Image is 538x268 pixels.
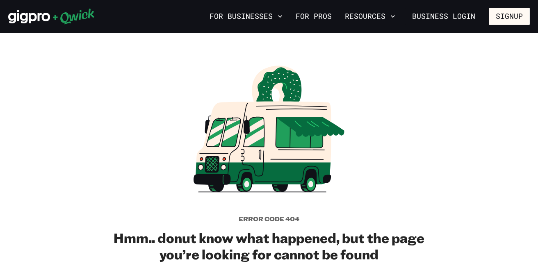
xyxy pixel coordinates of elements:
[489,8,530,25] button: Signup
[206,9,286,23] button: For Businesses
[292,9,335,23] a: For Pros
[113,229,425,262] h2: Hmm.. donut know what happened, but the page you’re looking for cannot be found
[239,215,299,223] h5: Error code 404
[342,9,399,23] button: Resources
[405,8,482,25] a: Business Login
